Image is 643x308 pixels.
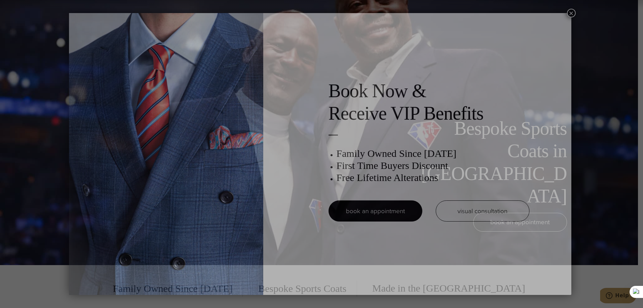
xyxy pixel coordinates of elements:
[337,160,529,172] h3: First Time Buyers Discount
[329,80,529,125] h2: Book Now & Receive VIP Benefits
[15,5,29,11] span: Help
[436,200,529,222] a: visual consultation
[567,9,576,17] button: Close
[337,172,529,184] h3: Free Lifetime Alterations
[337,147,529,160] h3: Family Owned Since [DATE]
[329,200,422,222] a: book an appointment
